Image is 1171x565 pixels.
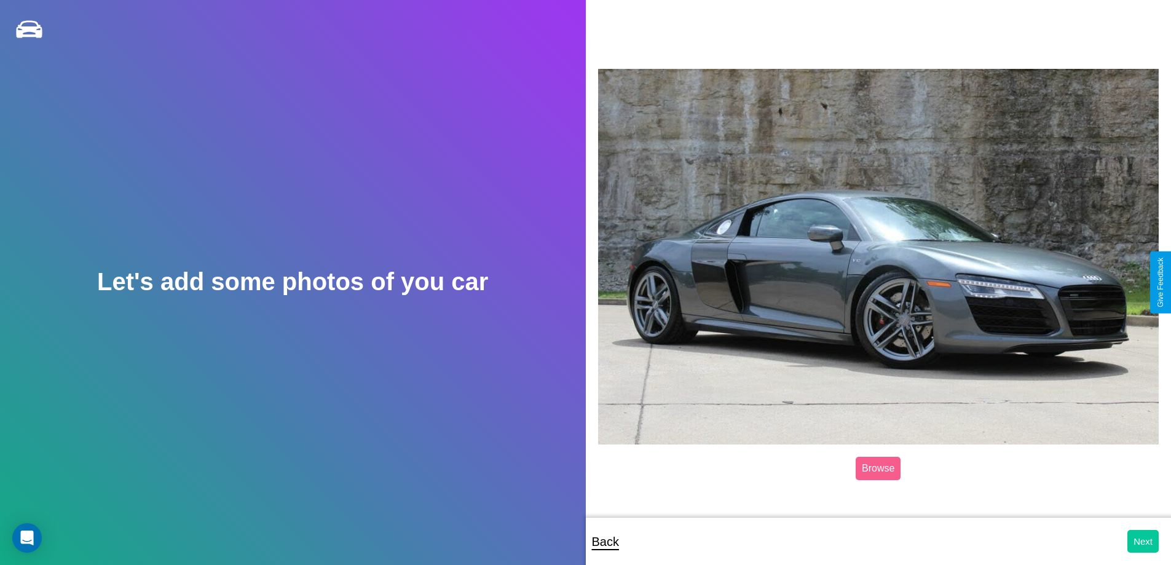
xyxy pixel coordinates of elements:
div: Give Feedback [1156,258,1165,307]
button: Next [1127,530,1159,553]
div: Open Intercom Messenger [12,523,42,553]
p: Back [592,531,619,553]
img: posted [598,69,1159,445]
h2: Let's add some photos of you car [97,268,488,296]
label: Browse [856,457,901,480]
